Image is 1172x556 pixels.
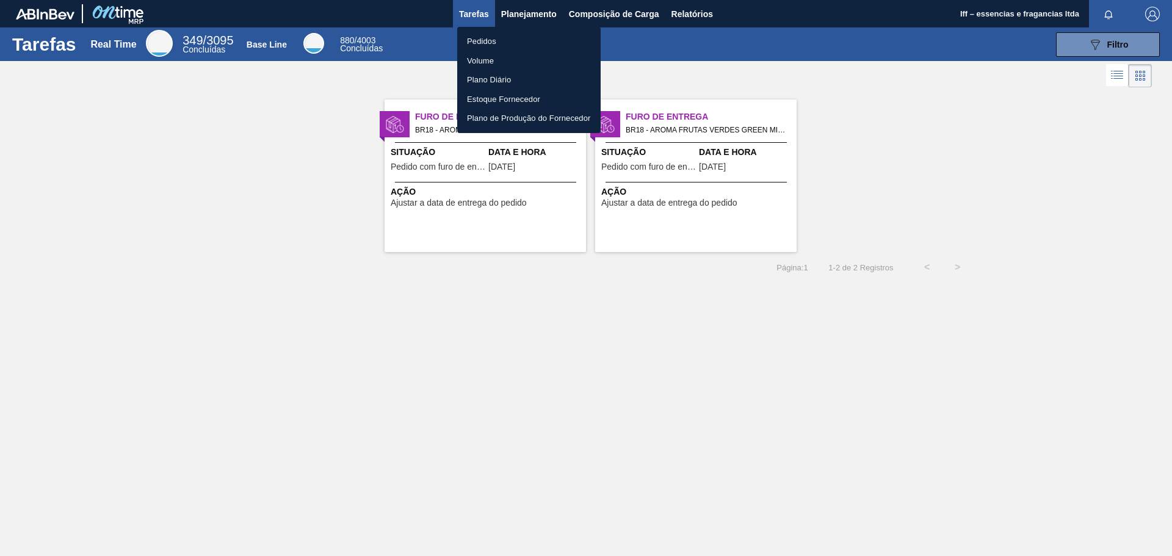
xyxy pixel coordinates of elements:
[457,109,601,128] a: Plano de Produção do Fornecedor
[457,90,601,109] a: Estoque Fornecedor
[457,51,601,71] a: Volume
[457,32,601,51] a: Pedidos
[457,70,601,90] a: Plano Diário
